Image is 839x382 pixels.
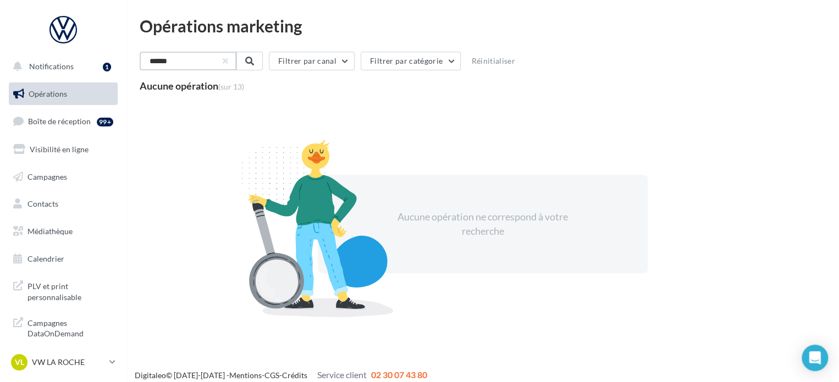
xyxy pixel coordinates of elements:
div: Opérations marketing [140,18,826,34]
span: 02 30 07 43 80 [371,369,427,380]
div: 1 [103,63,111,71]
button: Filtrer par catégorie [361,52,461,70]
a: CGS [264,370,279,380]
span: Notifications [29,62,74,71]
p: VW LA ROCHE [32,357,105,368]
span: Calendrier [27,254,64,263]
a: Digitaleo [135,370,166,380]
div: Aucune opération ne correspond à votre recherche [388,210,577,238]
a: Crédits [282,370,307,380]
div: Aucune opération [140,81,244,91]
span: Service client [317,369,367,380]
span: Contacts [27,199,58,208]
span: Boîte de réception [28,117,91,126]
span: Campagnes [27,171,67,181]
span: PLV et print personnalisable [27,279,113,302]
span: © [DATE]-[DATE] - - - [135,370,427,380]
div: 99+ [97,118,113,126]
span: Opérations [29,89,67,98]
a: Boîte de réception99+ [7,109,120,133]
a: VL VW LA ROCHE [9,352,118,373]
a: Visibilité en ligne [7,138,120,161]
a: Mentions [229,370,262,380]
button: Réinitialiser [467,54,520,68]
a: Contacts [7,192,120,215]
span: VL [15,357,24,368]
button: Filtrer par canal [269,52,355,70]
a: PLV et print personnalisable [7,274,120,307]
a: Calendrier [7,247,120,270]
span: Visibilité en ligne [30,145,89,154]
a: Campagnes [7,165,120,189]
a: Opérations [7,82,120,106]
a: Médiathèque [7,220,120,243]
span: Campagnes DataOnDemand [27,315,113,339]
a: Campagnes DataOnDemand [7,311,120,344]
div: Open Intercom Messenger [802,345,828,371]
span: (sur 13) [218,82,244,91]
span: Médiathèque [27,226,73,236]
button: Notifications 1 [7,55,115,78]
